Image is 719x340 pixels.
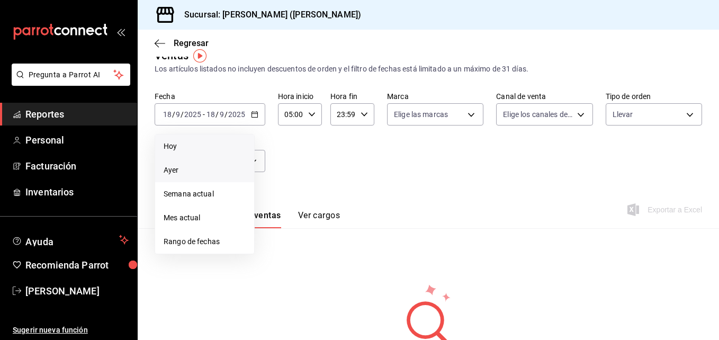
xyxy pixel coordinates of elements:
[12,64,130,86] button: Pregunta a Parrot AI
[496,93,592,100] label: Canal de venta
[613,109,633,120] span: Llevar
[176,8,361,21] h3: Sucursal: [PERSON_NAME] ([PERSON_NAME])
[155,38,209,48] button: Regresar
[206,110,215,119] input: --
[7,77,130,88] a: Pregunta a Parrot AI
[298,210,340,228] button: Ver cargos
[224,110,228,119] span: /
[25,258,129,272] span: Recomienda Parrot
[155,64,702,75] div: Los artículos listados no incluyen descuentos de orden y el filtro de fechas está limitado a un m...
[175,110,181,119] input: --
[238,210,281,228] button: Ver ventas
[164,141,246,152] span: Hoy
[116,28,125,36] button: open_drawer_menu
[174,38,209,48] span: Regresar
[25,107,129,121] span: Reportes
[503,109,573,120] span: Elige los canales de venta
[164,212,246,223] span: Mes actual
[219,110,224,119] input: --
[164,165,246,176] span: Ayer
[155,93,265,100] label: Fecha
[164,189,246,200] span: Semana actual
[181,110,184,119] span: /
[163,110,172,119] input: --
[172,210,340,228] div: navigation tabs
[387,93,483,100] label: Marca
[215,110,219,119] span: /
[164,236,246,247] span: Rango de fechas
[25,284,129,298] span: [PERSON_NAME]
[394,109,448,120] span: Elige las marcas
[278,93,322,100] label: Hora inicio
[193,49,206,62] img: Tooltip marker
[25,133,129,147] span: Personal
[25,185,129,199] span: Inventarios
[13,325,129,336] span: Sugerir nueva función
[25,234,115,246] span: Ayuda
[330,93,374,100] label: Hora fin
[228,110,246,119] input: ----
[184,110,202,119] input: ----
[606,93,702,100] label: Tipo de orden
[172,110,175,119] span: /
[29,69,114,80] span: Pregunta a Parrot AI
[203,110,205,119] span: -
[25,159,129,173] span: Facturación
